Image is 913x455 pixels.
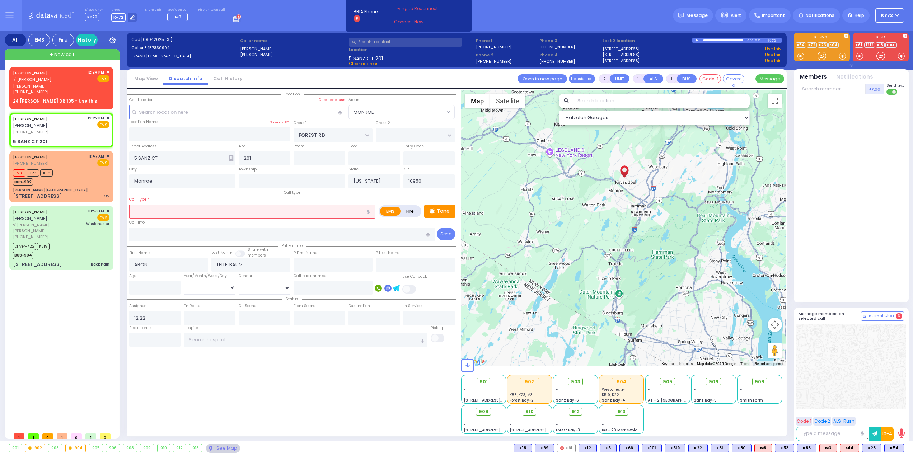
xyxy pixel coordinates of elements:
label: [PERSON_NAME] [240,46,347,52]
span: 906 [709,378,718,385]
div: K23 [862,444,881,452]
span: 901 [479,378,488,385]
span: BUS-904 [13,252,33,259]
span: K88, K23, M3 [510,392,533,398]
span: AT - 2 [GEOGRAPHIC_DATA] [648,398,701,403]
a: [STREET_ADDRESS] [603,52,640,58]
span: Call type [280,190,304,195]
label: Call Info [129,220,145,225]
span: 910 [525,408,534,415]
a: Use this [765,52,782,58]
label: Street Address [129,144,157,149]
img: message.svg [678,13,684,18]
span: ר' [PERSON_NAME] [13,76,52,83]
span: [PERSON_NAME] [13,83,85,89]
span: members [248,253,266,258]
span: - [694,392,696,398]
button: Code 2 [813,417,831,426]
label: Fire units on call [198,8,225,12]
span: - [510,417,512,422]
span: KY72 [85,13,99,21]
span: [STREET_ADDRESS][PERSON_NAME] [510,427,577,433]
span: Important [762,12,785,19]
button: Internal Chat 3 [861,311,904,321]
img: Logo [28,11,76,20]
a: Dispatch info [163,75,208,82]
div: 5 SANZ CT 201 [13,138,47,145]
label: State [348,166,359,172]
div: 908 [123,444,137,452]
button: Map camera controls [768,318,782,332]
span: EMS [97,159,109,166]
div: 913 [189,444,202,452]
div: K88 [797,444,816,452]
label: Call back number [294,273,328,279]
span: MONROE [348,105,455,119]
label: Pick up [431,325,444,331]
a: [STREET_ADDRESS] [603,46,640,52]
div: ALS KJ [754,444,772,452]
div: 904 [66,444,86,452]
a: [PERSON_NAME] [13,70,48,76]
div: ARON TEITELBAUM [618,161,631,183]
span: - [464,422,466,427]
label: Entry Code [403,144,424,149]
span: [PERSON_NAME] [13,122,47,128]
button: Send [437,228,455,240]
span: 913 [618,408,626,415]
span: ✕ [106,153,109,159]
div: BLS [600,444,617,452]
label: Cross 2 [376,120,390,126]
div: K22 [688,444,708,452]
label: Save as POI [270,120,290,125]
div: 902 [25,444,45,452]
label: Gender [239,273,252,279]
a: 1212 [864,42,875,48]
h5: Message members on selected call [799,311,861,321]
div: K66 [619,444,639,452]
div: 903 [48,444,62,452]
button: Show street map [465,94,490,108]
small: Share with [248,247,268,252]
div: Year/Month/Week/Day [184,273,235,279]
div: BLS [688,444,708,452]
input: Search location [573,94,750,108]
a: K18 [876,42,885,48]
img: comment-alt.png [863,315,866,318]
button: KY72 [875,8,904,23]
div: EMS [28,34,50,46]
span: BG - 29 Merriewold S. [602,427,642,433]
span: Smith Farm [740,398,763,403]
img: red-radio-icon.svg [560,446,564,450]
span: - [510,422,512,427]
label: P Last Name [376,250,399,256]
div: 912 [173,444,186,452]
span: - [648,387,650,392]
label: On Scene [239,303,256,309]
button: Toggle fullscreen view [768,94,782,108]
span: Westchester [86,221,109,226]
div: 904 [612,378,631,386]
span: - [740,392,742,398]
span: MONROE [354,109,374,116]
div: M3 [819,444,837,452]
label: Age [129,273,136,279]
label: Last Name [211,250,232,255]
label: Apt [239,144,245,149]
a: K72 [807,42,817,48]
label: [PHONE_NUMBER] [476,58,511,64]
label: GRAND [DEMOGRAPHIC_DATA] [131,53,238,59]
span: Message [686,12,708,19]
div: 906 [106,444,120,452]
div: BLS [642,444,662,452]
input: Search member [799,84,866,94]
label: Medic on call [167,8,190,12]
span: MONROE [349,105,445,118]
span: Alert [731,12,741,19]
span: - [648,392,650,398]
span: Forest Bay-3 [556,427,580,433]
button: ALS [643,74,663,83]
button: Members [800,73,827,81]
span: 0 [100,433,111,439]
span: 0 [71,433,82,439]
